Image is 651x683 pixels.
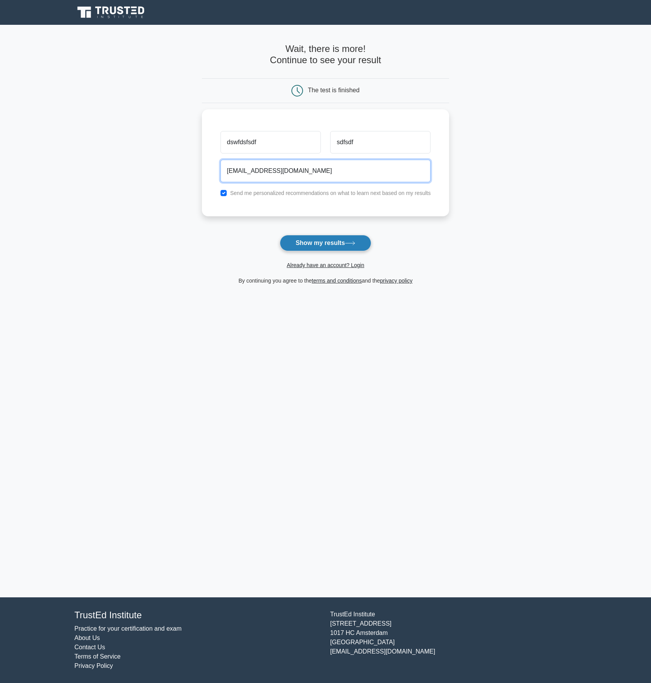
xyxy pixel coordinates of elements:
[230,190,431,196] label: Send me personalized recommendations on what to learn next based on my results
[202,43,449,66] h4: Wait, there is more! Continue to see your result
[308,87,360,93] div: The test is finished
[74,625,182,632] a: Practice for your certification and exam
[220,131,321,154] input: First name
[380,278,413,284] a: privacy policy
[74,644,105,650] a: Contact Us
[287,262,364,268] a: Already have an account? Login
[280,235,371,251] button: Show my results
[74,662,113,669] a: Privacy Policy
[197,276,454,285] div: By continuing you agree to the and the
[74,635,100,641] a: About Us
[74,610,321,621] h4: TrustEd Institute
[325,610,581,671] div: TrustEd Institute [STREET_ADDRESS] 1017 HC Amsterdam [GEOGRAPHIC_DATA] [EMAIL_ADDRESS][DOMAIN_NAME]
[220,160,431,182] input: Email
[312,278,362,284] a: terms and conditions
[330,131,431,154] input: Last name
[74,653,121,660] a: Terms of Service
